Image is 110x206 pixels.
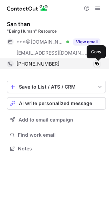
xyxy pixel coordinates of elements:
[19,101,92,106] span: AI write personalized message
[19,84,94,90] div: Save to List / ATS / CRM
[7,4,48,12] img: ContactOut v5.3.10
[16,39,64,45] span: ***@[DOMAIN_NAME]
[7,21,30,27] div: San than
[19,117,73,123] span: Add to email campaign
[7,130,106,140] button: Find work email
[16,50,88,56] span: [EMAIL_ADDRESS][DOMAIN_NAME]
[16,61,59,67] span: [PHONE_NUMBER]
[7,114,106,126] button: Add to email campaign
[18,146,103,152] span: Notes
[7,28,106,34] div: "Being Human" Resource
[18,132,103,138] span: Find work email
[7,81,106,93] button: save-profile-one-click
[73,38,100,45] button: Reveal Button
[7,144,106,153] button: Notes
[7,97,106,110] button: AI write personalized message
